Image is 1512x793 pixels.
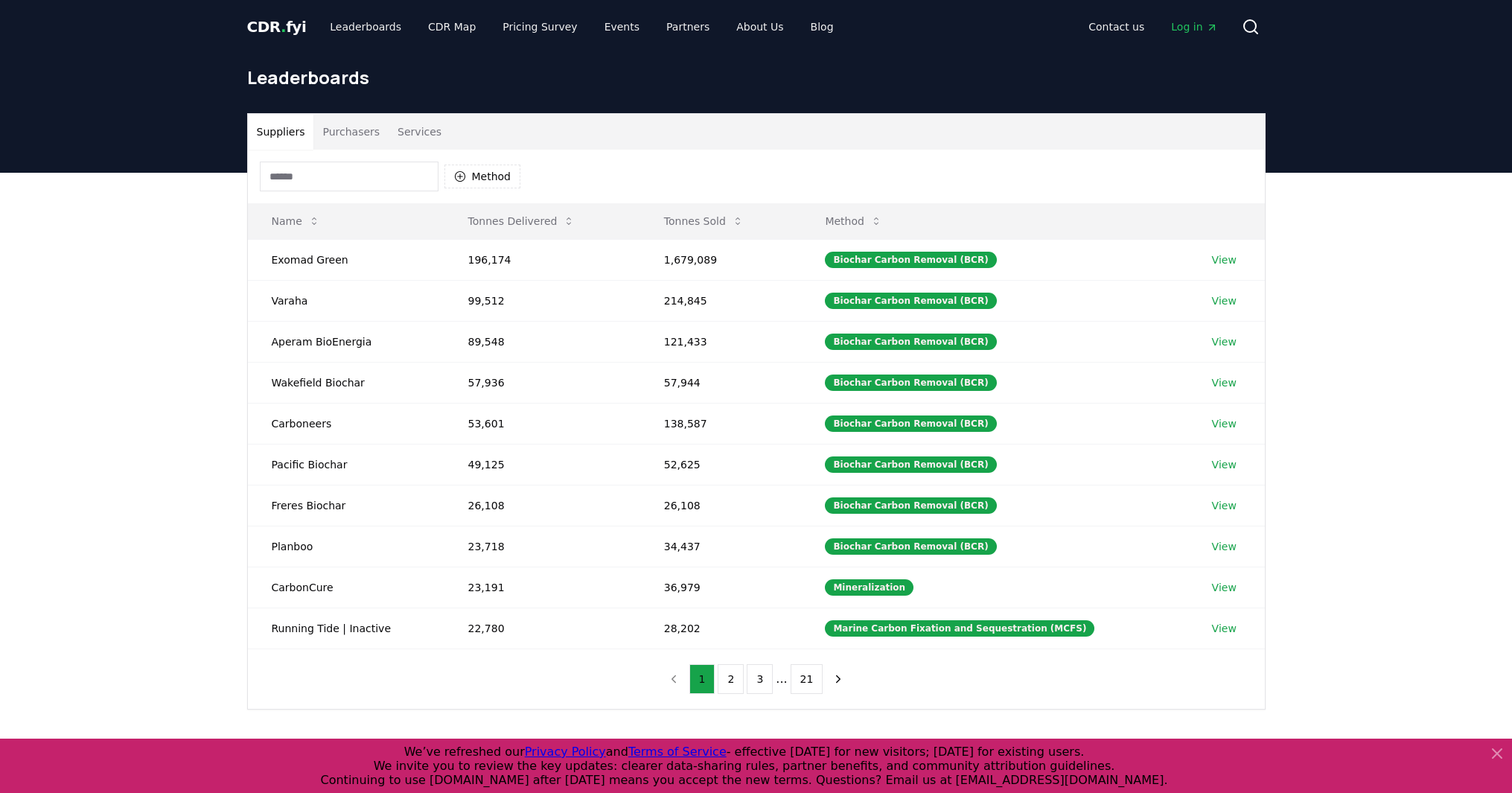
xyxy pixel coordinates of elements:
button: Method [444,165,521,188]
td: 57,936 [444,362,640,403]
a: View [1212,334,1237,349]
a: View [1212,457,1237,472]
td: 89,548 [444,321,640,362]
a: View [1212,293,1237,308]
div: Biochar Carbon Removal (BCR) [825,252,996,268]
a: Events [593,13,651,40]
a: Pricing Survey [491,13,589,40]
a: CDR.fyi [247,16,307,37]
a: View [1212,498,1237,513]
td: 34,437 [640,526,802,567]
button: 1 [689,664,715,694]
a: Partners [654,13,721,40]
td: 26,108 [444,485,640,526]
button: 2 [718,664,744,694]
a: About Us [724,13,795,40]
td: 49,125 [444,444,640,485]
td: 138,587 [640,403,802,444]
a: Contact us [1076,13,1156,40]
div: Biochar Carbon Removal (BCR) [825,375,996,391]
div: Biochar Carbon Removal (BCR) [825,415,996,432]
td: 36,979 [640,567,802,608]
td: 57,944 [640,362,802,403]
div: Biochar Carbon Removal (BCR) [825,293,996,309]
a: View [1212,416,1237,431]
a: View [1212,252,1237,267]
td: Running Tide | Inactive [248,608,444,649]
div: Biochar Carbon Removal (BCR) [825,538,996,555]
td: 22,780 [444,608,640,649]
nav: Main [1076,13,1229,40]
td: 99,512 [444,280,640,321]
span: Log in [1171,19,1217,34]
button: Tonnes Sold [652,206,756,236]
td: Wakefield Biochar [248,362,444,403]
button: Tonnes Delivered [456,206,587,236]
a: Blog [799,13,846,40]
div: Biochar Carbon Removal (BCR) [825,334,996,350]
td: 26,108 [640,485,802,526]
td: 196,174 [444,239,640,280]
div: Biochar Carbon Removal (BCR) [825,456,996,473]
button: Name [260,206,332,236]
button: Suppliers [248,114,314,150]
td: Exomad Green [248,239,444,280]
a: Leaderboards [318,13,413,40]
li: ... [776,670,787,688]
td: 52,625 [640,444,802,485]
a: Log in [1159,13,1229,40]
div: Biochar Carbon Removal (BCR) [825,497,996,514]
td: 53,601 [444,403,640,444]
a: CDR Map [416,13,488,40]
button: Purchasers [313,114,389,150]
td: 1,679,089 [640,239,802,280]
span: . [281,18,286,36]
a: View [1212,539,1237,554]
td: Varaha [248,280,444,321]
a: View [1212,375,1237,390]
td: 28,202 [640,608,802,649]
a: View [1212,621,1237,636]
td: 23,718 [444,526,640,567]
td: Aperam BioEnergia [248,321,444,362]
td: 23,191 [444,567,640,608]
div: Mineralization [825,579,913,596]
span: CDR fyi [247,18,307,36]
h1: Leaderboards [247,66,1266,89]
nav: Main [318,13,845,40]
td: Carboneers [248,403,444,444]
a: View [1212,580,1237,595]
td: Planboo [248,526,444,567]
div: Marine Carbon Fixation and Sequestration (MCFS) [825,620,1094,637]
button: Method [813,206,894,236]
td: 214,845 [640,280,802,321]
button: 3 [747,664,773,694]
td: 121,433 [640,321,802,362]
button: 21 [791,664,823,694]
td: CarbonCure [248,567,444,608]
td: Freres Biochar [248,485,444,526]
button: next page [826,664,851,694]
button: Services [389,114,450,150]
td: Pacific Biochar [248,444,444,485]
